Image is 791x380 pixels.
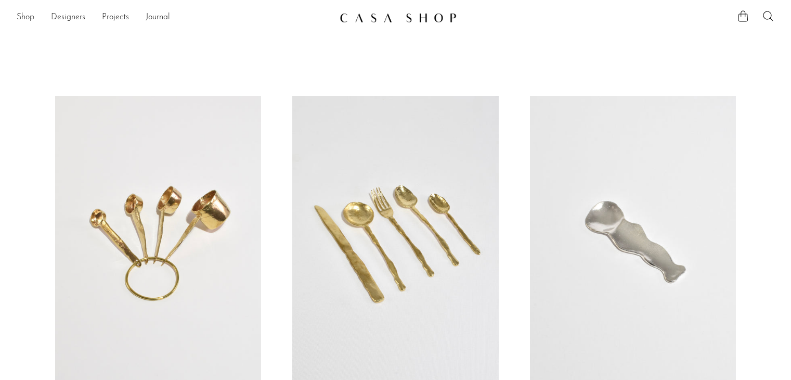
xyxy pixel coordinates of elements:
[102,11,129,24] a: Projects
[17,9,331,27] ul: NEW HEADER MENU
[17,11,34,24] a: Shop
[146,11,170,24] a: Journal
[51,11,85,24] a: Designers
[17,9,331,27] nav: Desktop navigation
